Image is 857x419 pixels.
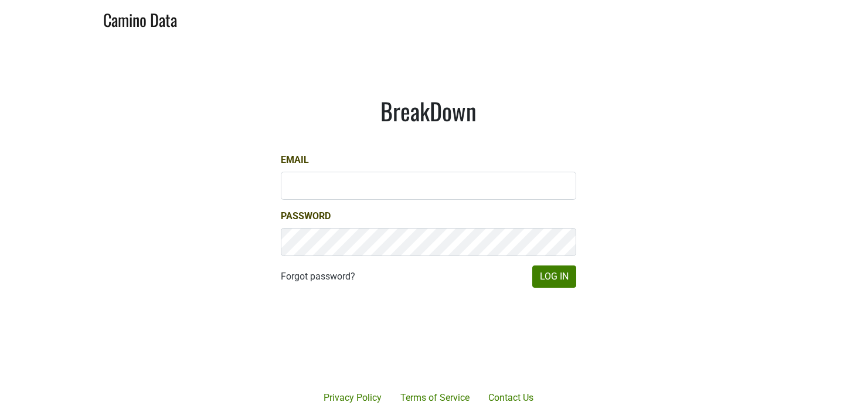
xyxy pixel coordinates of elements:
h1: BreakDown [281,97,576,125]
a: Privacy Policy [314,386,391,410]
label: Email [281,153,309,167]
a: Contact Us [479,386,543,410]
a: Camino Data [103,5,177,32]
a: Terms of Service [391,386,479,410]
button: Log In [532,265,576,288]
label: Password [281,209,331,223]
a: Forgot password? [281,270,355,284]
